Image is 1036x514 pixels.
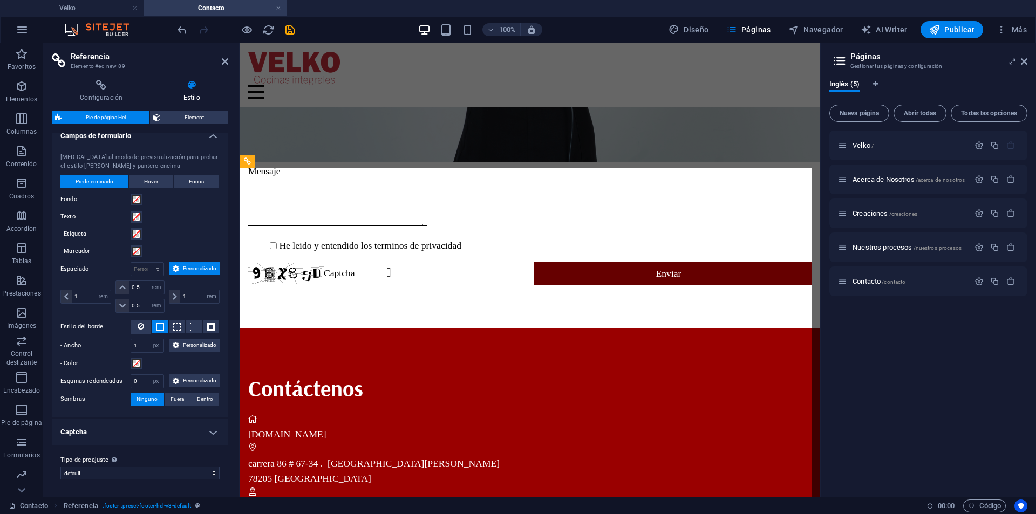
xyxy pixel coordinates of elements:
[62,23,143,36] img: Editor Logo
[60,375,131,388] label: Esquinas redondeadas
[963,499,1006,512] button: Código
[856,21,912,38] button: AI Writer
[174,175,219,188] button: Focus
[165,393,190,406] button: Fuera
[12,257,32,265] p: Tablas
[60,228,131,241] label: - Etiqueta
[64,499,200,512] nav: breadcrumb
[176,24,188,36] i: Deshacer: columns ((2, null, 1) -> (1, null, 1)) (Ctrl+Z)
[938,499,955,512] span: 00 00
[850,52,1027,61] h2: Páginas
[990,243,999,252] div: Duplicar
[849,210,969,217] div: Creaciones/creaciones
[850,61,1006,71] h3: Gestionar tus páginas y configuración
[60,357,131,370] label: - Color
[60,153,220,171] div: [MEDICAL_DATA] al modo de previsualización para probar el estilo [PERSON_NAME] y puntero encima
[7,321,36,330] p: Imágenes
[527,25,536,35] i: Al redimensionar, ajustar el nivel de zoom automáticamente para ajustarse al dispositivo elegido.
[171,393,184,406] span: Fuera
[6,160,37,168] p: Contenido
[956,110,1023,116] span: Todas las opciones
[76,175,113,188] span: Predeterminado
[52,111,149,124] button: Pie de página Hel
[669,24,709,35] span: Diseño
[137,393,158,406] span: Ninguno
[974,141,984,150] div: Configuración
[722,21,775,38] button: Páginas
[974,209,984,218] div: Configuración
[60,339,131,352] label: - Ancho
[164,111,224,124] span: Element
[64,499,98,512] span: Haz clic para seleccionar y doble clic para editar
[175,23,188,36] button: undo
[71,61,207,71] h3: Elemento #ed-new-89
[916,177,965,183] span: /acerca-de-nosotros
[1006,175,1015,184] div: Eliminar
[974,175,984,184] div: Configuración
[849,278,969,285] div: Contacto/contacto
[1006,243,1015,252] div: Eliminar
[9,499,48,512] a: Haz clic para cancelar la selección y doble clic para abrir páginas
[52,419,228,445] h4: Captcha
[664,21,713,38] div: Diseño (Ctrl+Alt+Y)
[144,175,158,188] span: Hover
[182,262,216,275] span: Personalizado
[169,374,220,387] button: Personalizado
[6,483,36,492] p: Marketing
[1006,141,1015,150] div: La página principal no puede eliminarse
[726,24,771,35] span: Páginas
[992,21,1031,38] button: Más
[8,63,36,71] p: Favoritos
[849,176,969,183] div: Acerca de Nosotros/acerca-de-nosotros
[60,193,131,206] label: Fondo
[60,245,131,258] label: - Marcador
[65,111,146,124] span: Pie de página Hel
[60,320,131,333] label: Estilo del borde
[155,80,228,102] h4: Estilo
[945,502,947,510] span: :
[853,141,874,149] span: Haz clic para abrir la página
[914,245,962,251] span: /nuestros-procesos
[996,24,1027,35] span: Más
[182,339,216,352] span: Personalizado
[889,211,918,217] span: /creaciones
[990,277,999,286] div: Duplicar
[195,503,200,509] i: Este elemento es un preajuste personalizable
[853,209,917,217] span: Haz clic para abrir la página
[284,24,296,36] i: Guardar (Ctrl+S)
[131,393,164,406] button: Ninguno
[784,21,848,38] button: Navegador
[853,243,962,251] span: Haz clic para abrir la página
[283,23,296,36] button: save
[871,143,874,149] span: /
[103,499,191,512] span: . footer .preset-footer-hel-v3-default
[190,393,219,406] button: Dentro
[926,499,955,512] h6: Tiempo de la sesión
[262,24,275,36] i: Volver a cargar página
[921,21,984,38] button: Publicar
[262,23,275,36] button: reload
[1014,499,1027,512] button: Usercentrics
[853,277,905,285] span: Contacto
[829,78,860,93] span: Inglés (5)
[974,243,984,252] div: Configuración
[974,277,984,286] div: Configuración
[9,192,35,201] p: Cuadros
[60,263,131,276] label: Espaciado
[60,175,128,188] button: Predeterminado
[1006,277,1015,286] div: Eliminar
[990,141,999,150] div: Duplicar
[849,244,969,251] div: Nuestros procesos/nuestros-procesos
[6,127,37,136] p: Columnas
[861,24,908,35] span: AI Writer
[3,451,39,460] p: Formularios
[240,23,253,36] button: Haz clic para salir del modo de previsualización y seguir editando
[60,210,131,223] label: Texto
[499,23,516,36] h6: 100%
[129,175,173,188] button: Hover
[60,393,131,406] label: Sombras
[929,24,975,35] span: Publicar
[52,80,155,102] h4: Configuración
[60,454,220,467] label: Tipo de preajuste
[853,175,965,183] span: Haz clic para abrir la página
